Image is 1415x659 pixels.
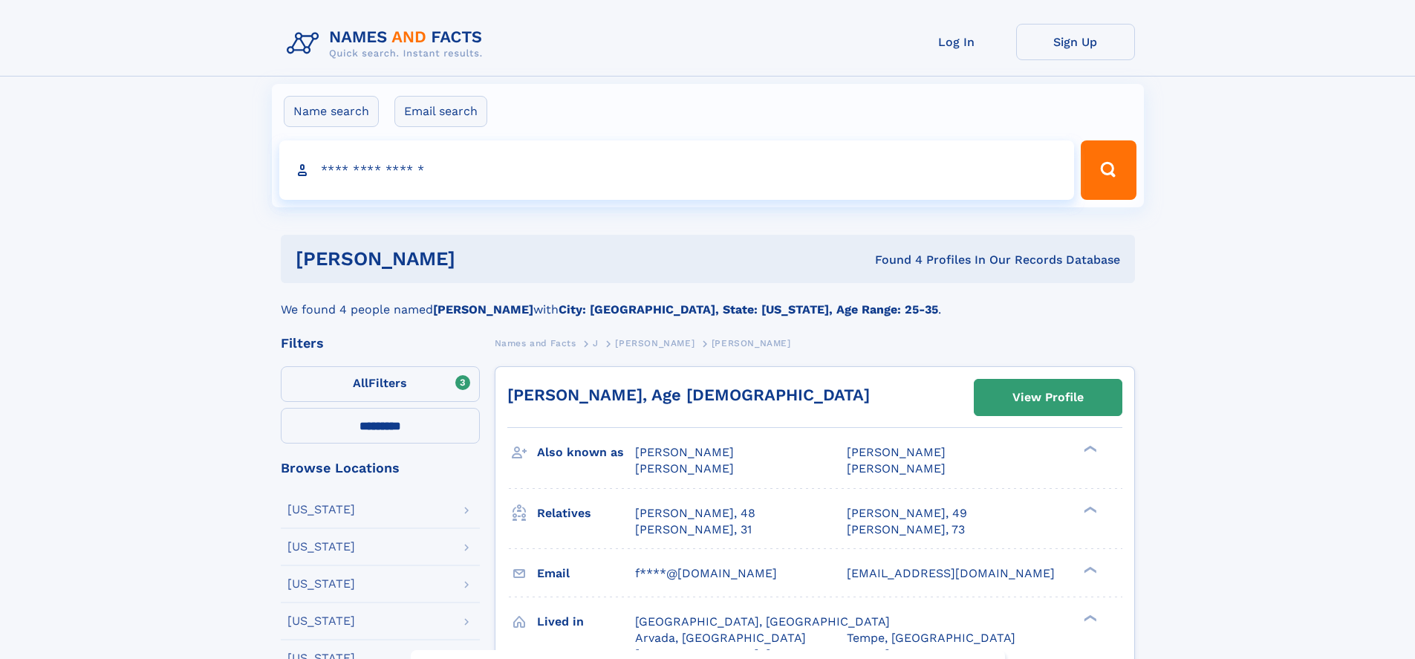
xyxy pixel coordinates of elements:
a: [PERSON_NAME] [615,334,695,352]
span: Arvada, [GEOGRAPHIC_DATA] [635,631,806,645]
span: [PERSON_NAME] [635,461,734,475]
button: Search Button [1081,140,1136,200]
span: [EMAIL_ADDRESS][DOMAIN_NAME] [847,566,1055,580]
div: [US_STATE] [287,504,355,516]
img: Logo Names and Facts [281,24,495,64]
div: View Profile [1012,380,1084,415]
span: [PERSON_NAME] [635,445,734,459]
span: J [593,338,599,348]
a: [PERSON_NAME], 49 [847,505,967,522]
span: All [353,376,368,390]
a: [PERSON_NAME], 48 [635,505,755,522]
div: We found 4 people named with . [281,283,1135,319]
a: [PERSON_NAME], 31 [635,522,752,538]
a: Names and Facts [495,334,576,352]
h3: Lived in [537,609,635,634]
div: ❯ [1080,613,1098,623]
a: Sign Up [1016,24,1135,60]
a: [PERSON_NAME], Age [DEMOGRAPHIC_DATA] [507,386,870,404]
h1: [PERSON_NAME] [296,250,666,268]
span: [PERSON_NAME] [847,461,946,475]
h3: Email [537,561,635,586]
a: J [593,334,599,352]
span: Tempe, [GEOGRAPHIC_DATA] [847,631,1015,645]
b: City: [GEOGRAPHIC_DATA], State: [US_STATE], Age Range: 25-35 [559,302,938,316]
a: View Profile [975,380,1122,415]
div: ❯ [1080,565,1098,574]
h3: Relatives [537,501,635,526]
span: [PERSON_NAME] [847,445,946,459]
div: ❯ [1080,444,1098,454]
div: [US_STATE] [287,578,355,590]
div: Filters [281,337,480,350]
b: [PERSON_NAME] [433,302,533,316]
div: Browse Locations [281,461,480,475]
label: Filters [281,366,480,402]
div: ❯ [1080,504,1098,514]
a: [PERSON_NAME], 73 [847,522,965,538]
a: Log In [897,24,1016,60]
span: [GEOGRAPHIC_DATA], [GEOGRAPHIC_DATA] [635,614,890,629]
span: [PERSON_NAME] [712,338,791,348]
label: Email search [394,96,487,127]
input: search input [279,140,1075,200]
span: [PERSON_NAME] [615,338,695,348]
div: Found 4 Profiles In Our Records Database [665,252,1120,268]
div: [US_STATE] [287,541,355,553]
label: Name search [284,96,379,127]
h3: Also known as [537,440,635,465]
div: [US_STATE] [287,615,355,627]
